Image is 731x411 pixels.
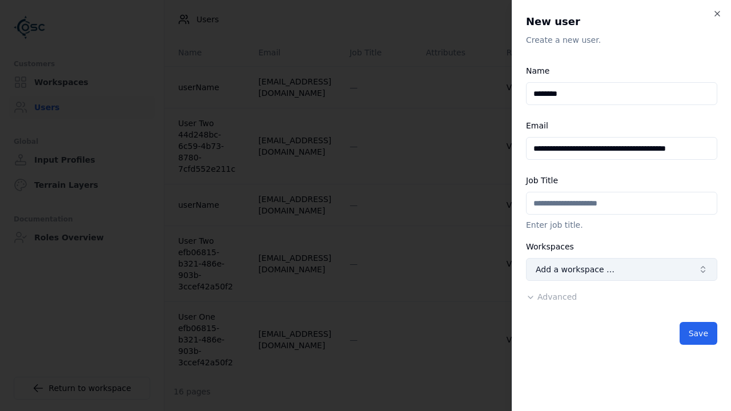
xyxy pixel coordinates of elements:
button: Advanced [526,291,577,303]
p: Enter job title. [526,219,717,231]
label: Job Title [526,176,558,185]
label: Workspaces [526,242,574,251]
button: Save [680,322,717,345]
h2: New user [526,14,717,30]
span: Add a workspace … [536,264,614,275]
label: Email [526,121,548,130]
label: Name [526,66,549,75]
span: Advanced [537,292,577,301]
p: Create a new user. [526,34,717,46]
